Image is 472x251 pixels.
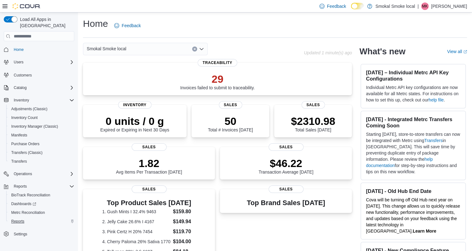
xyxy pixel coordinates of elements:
[1,58,77,66] button: Users
[116,157,182,175] div: Avg Items Per Transaction [DATE]
[11,219,24,224] span: Reports
[359,47,405,57] h2: What's new
[102,199,196,207] h3: Top Product Sales [DATE]
[192,47,197,52] button: Clear input
[11,84,29,91] button: Catalog
[14,171,32,176] span: Operations
[9,149,45,156] a: Transfers (Classic)
[269,143,304,151] span: Sales
[83,17,108,30] h1: Home
[1,170,77,178] button: Operations
[17,16,74,29] span: Load All Apps in [GEOGRAPHIC_DATA]
[366,84,460,103] p: Individual Metrc API key configurations are now available for all Metrc states. For instructions ...
[11,170,74,178] span: Operations
[198,59,237,66] span: Traceability
[173,218,196,225] dd: $149.94
[1,45,77,54] button: Home
[180,73,255,90] div: Invoices failed to submit to traceability.
[6,199,77,208] a: Dashboards
[1,70,77,79] button: Customers
[102,209,171,215] dt: 1. Gush Mints I 32.4% 9463
[351,3,364,9] input: Dark Mode
[9,114,74,121] span: Inventory Count
[447,49,467,54] a: View allExternal link
[14,73,32,78] span: Customers
[11,58,26,66] button: Users
[1,229,77,239] button: Settings
[269,185,304,193] span: Sales
[100,115,169,127] p: 0 units / 0 g
[11,210,45,215] span: Metrc Reconciliation
[102,239,171,245] dt: 4. Cherry Paloma 26% Sativa 1770
[304,50,352,55] p: Updated 1 minute(s) ago
[14,184,27,189] span: Reports
[6,157,77,166] button: Transfers
[11,230,74,238] span: Settings
[259,157,314,175] div: Transaction Average [DATE]
[413,229,436,234] strong: Learn More
[9,131,30,139] a: Manifests
[11,115,38,120] span: Inventory Count
[11,201,36,206] span: Dashboards
[9,123,61,130] a: Inventory Manager (Classic)
[219,101,242,109] span: Sales
[6,122,77,131] button: Inventory Manager (Classic)
[9,114,40,121] a: Inventory Count
[9,218,27,225] a: Reports
[11,58,74,66] span: Users
[208,115,253,127] p: 50
[247,199,325,207] h3: Top Brand Sales [DATE]
[118,101,152,109] span: Inventory
[11,159,27,164] span: Transfers
[11,170,35,178] button: Operations
[14,47,24,52] span: Home
[6,105,77,113] button: Adjustments (Classic)
[132,185,167,193] span: Sales
[11,193,50,198] span: BioTrack Reconciliation
[9,105,74,113] span: Adjustments (Classic)
[122,22,141,29] span: Feedback
[102,229,171,235] dt: 3. Pink Certz H 20% 7454
[424,138,443,143] a: Transfers
[431,2,467,10] p: [PERSON_NAME]
[9,191,53,199] a: BioTrack Reconciliation
[366,116,460,129] h3: [DATE] - Integrated Metrc Transfers Coming Soon
[11,150,42,155] span: Transfers (Classic)
[6,140,77,148] button: Purchase Orders
[6,113,77,122] button: Inventory Count
[463,50,467,54] svg: External link
[327,3,346,9] span: Feedback
[9,131,74,139] span: Manifests
[14,85,27,90] span: Catalog
[11,46,74,53] span: Home
[1,182,77,191] button: Reports
[9,158,29,165] a: Transfers
[366,188,460,194] h3: [DATE] - Old Hub End Date
[366,69,460,82] h3: [DATE] – Individual Metrc API Key Configurations
[14,98,29,103] span: Inventory
[375,2,415,10] p: Smokal Smoke local
[6,217,77,226] button: Reports
[11,71,74,79] span: Customers
[9,158,74,165] span: Transfers
[6,191,77,199] button: BioTrack Reconciliation
[180,73,255,85] p: 29
[9,140,42,148] a: Purchase Orders
[11,96,74,104] span: Inventory
[9,149,74,156] span: Transfers (Classic)
[1,83,77,92] button: Catalog
[173,208,196,215] dd: $159.80
[11,183,74,190] span: Reports
[6,148,77,157] button: Transfers (Classic)
[199,47,204,52] button: Open list of options
[173,238,196,245] dd: $104.00
[259,157,314,170] p: $46.22
[301,101,325,109] span: Sales
[11,71,34,79] a: Customers
[11,46,26,53] a: Home
[14,232,27,237] span: Settings
[9,123,74,130] span: Inventory Manager (Classic)
[112,19,143,32] a: Feedback
[9,140,74,148] span: Purchase Orders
